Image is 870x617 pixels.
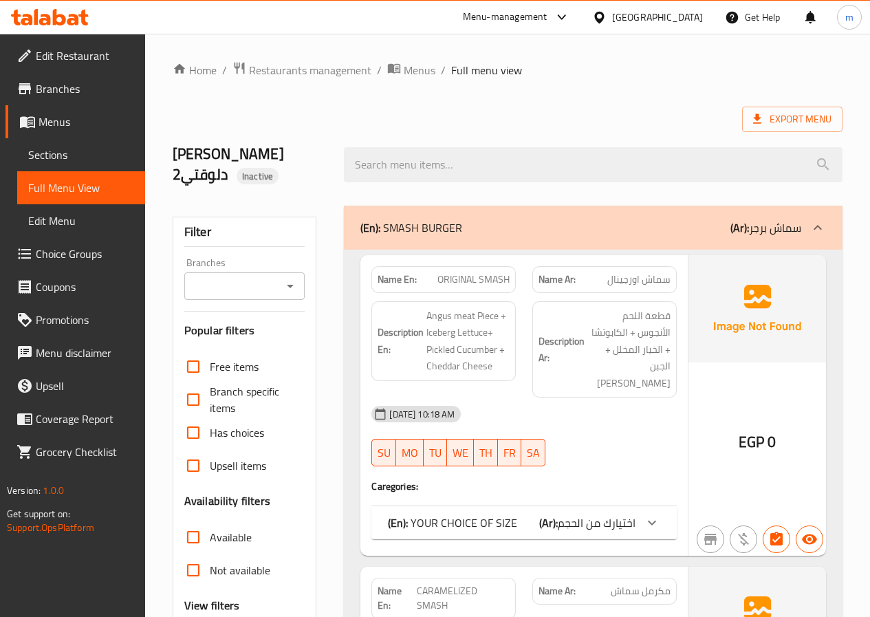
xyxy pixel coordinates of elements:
[371,479,677,493] h4: Caregories:
[210,529,252,545] span: Available
[360,217,380,238] b: (En):
[210,424,264,441] span: Has choices
[441,62,446,78] li: /
[210,358,259,375] span: Free items
[36,444,134,460] span: Grocery Checklist
[7,519,94,537] a: Support.OpsPlatform
[222,62,227,78] li: /
[210,383,294,416] span: Branch specific items
[17,138,145,171] a: Sections
[210,457,266,474] span: Upsell items
[378,272,417,287] strong: Name En:
[796,526,823,553] button: Available
[587,307,671,392] span: قطعة اللحم الأنجوس + الكابوتشا + الخيار المخلل + الجبن الشيدر
[688,255,826,362] img: Ae5nvW7+0k+MAAAAAElFTkSuQmCC
[184,217,305,247] div: Filter
[39,113,134,130] span: Menus
[447,439,474,466] button: WE
[6,369,145,402] a: Upsell
[611,584,671,598] span: مكرمل سماش
[36,312,134,328] span: Promotions
[36,246,134,262] span: Choice Groups
[474,439,498,466] button: TH
[387,61,435,79] a: Menus
[768,429,776,455] span: 0
[753,111,831,128] span: Export Menu
[612,10,703,25] div: [GEOGRAPHIC_DATA]
[607,272,671,287] span: سماش اورجينال
[437,272,510,287] span: ORIGINAL SMASH
[763,526,790,553] button: Has choices
[426,307,510,375] span: Angus meat Piece + Iceberg Lettuce+ Pickled Cucumber + Cheddar Cheese
[697,526,724,553] button: Not branch specific item
[344,147,842,182] input: search
[371,439,396,466] button: SU
[344,206,842,250] div: (En): SMASH BURGER(Ar):سماش برجر
[377,62,382,78] li: /
[527,443,540,463] span: SA
[402,443,418,463] span: MO
[558,512,635,533] span: اختيارك من الحجم
[184,323,305,338] h3: Popular filters
[17,171,145,204] a: Full Menu View
[6,303,145,336] a: Promotions
[6,105,145,138] a: Menus
[730,219,801,236] p: سماش برجر
[43,481,64,499] span: 1.0.0
[184,598,240,614] h3: View filters
[6,39,145,72] a: Edit Restaurant
[503,443,516,463] span: FR
[210,562,270,578] span: Not available
[384,408,460,421] span: [DATE] 10:18 AM
[479,443,492,463] span: TH
[7,505,70,523] span: Get support on:
[36,411,134,427] span: Coverage Report
[730,217,749,238] b: (Ar):
[371,506,677,539] div: (En): YOUR CHOICE OF SIZE(Ar):اختيارك من الحجم
[28,213,134,229] span: Edit Menu
[742,107,842,132] span: Export Menu
[281,277,300,296] button: Open
[378,443,391,463] span: SU
[378,324,424,358] strong: Description En:
[451,62,522,78] span: Full menu view
[36,279,134,295] span: Coupons
[36,378,134,394] span: Upsell
[404,62,435,78] span: Menus
[424,439,447,466] button: TU
[6,435,145,468] a: Grocery Checklist
[184,493,270,509] h3: Availability filters
[6,402,145,435] a: Coverage Report
[28,147,134,163] span: Sections
[6,237,145,270] a: Choice Groups
[28,180,134,196] span: Full Menu View
[539,272,576,287] strong: Name Ar:
[396,439,424,466] button: MO
[539,512,558,533] b: (Ar):
[521,439,545,466] button: SA
[232,61,371,79] a: Restaurants management
[17,204,145,237] a: Edit Menu
[173,144,328,185] h2: [PERSON_NAME] دلوقتي2
[539,333,585,367] strong: Description Ar:
[36,47,134,64] span: Edit Restaurant
[237,170,279,183] span: Inactive
[360,219,462,236] p: SMASH BURGER
[845,10,853,25] span: m
[498,439,521,466] button: FR
[6,336,145,369] a: Menu disclaimer
[173,62,217,78] a: Home
[36,345,134,361] span: Menu disclaimer
[739,429,764,455] span: EGP
[7,481,41,499] span: Version:
[6,270,145,303] a: Coupons
[6,72,145,105] a: Branches
[237,168,279,184] div: Inactive
[36,80,134,97] span: Branches
[417,584,510,613] span: CARAMELIZED SMASH
[388,515,517,531] p: YOUR CHOICE OF SIZE
[388,512,408,533] b: (En):
[173,61,842,79] nav: breadcrumb
[463,9,547,25] div: Menu-management
[453,443,468,463] span: WE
